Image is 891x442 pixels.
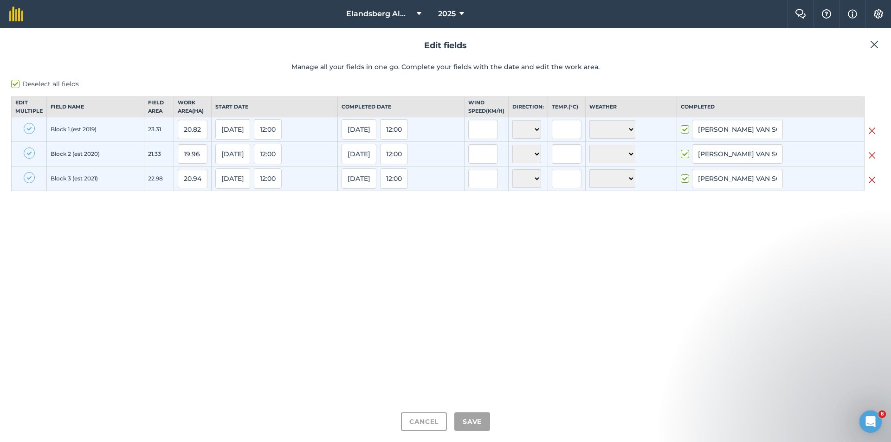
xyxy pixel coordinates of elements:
button: [DATE] [215,119,250,140]
td: 21.33 [144,142,174,167]
img: svg+xml;base64,PHN2ZyB4bWxucz0iaHR0cDovL3d3dy53My5vcmcvMjAwMC9zdmciIHdpZHRoPSIxNyIgaGVpZ2h0PSIxNy... [848,8,857,19]
button: 12:00 [254,119,282,140]
button: 12:00 [254,168,282,189]
th: Completed [677,97,865,117]
span: 2025 [438,8,456,19]
td: 22.98 [144,167,174,191]
img: Two speech bubbles overlapping with the left bubble in the forefront [795,9,806,19]
td: Block 2 (est 2020) [47,142,144,167]
th: Completed date [338,97,465,117]
button: 12:00 [380,144,408,164]
td: Block 3 (est 2021) [47,167,144,191]
p: Manage all your fields in one go. Complete your fields with the date and edit the work area. [11,62,880,72]
th: Direction: [508,97,548,117]
button: [DATE] [342,119,376,140]
button: 12:00 [380,168,408,189]
td: Block 1 (est 2019) [47,117,144,142]
th: Wind speed ( km/h ) [464,97,508,117]
img: fieldmargin Logo [9,6,23,21]
button: [DATE] [342,144,376,164]
label: Deselect all fields [11,79,880,89]
th: Weather [585,97,677,117]
th: Field Area [144,97,174,117]
button: Cancel [401,412,447,431]
img: svg+xml;base64,PHN2ZyB4bWxucz0iaHR0cDovL3d3dy53My5vcmcvMjAwMC9zdmciIHdpZHRoPSIyMiIgaGVpZ2h0PSIzMC... [868,150,876,161]
th: Start date [211,97,338,117]
button: 12:00 [380,119,408,140]
th: Field name [47,97,144,117]
img: svg+xml;base64,PHN2ZyB4bWxucz0iaHR0cDovL3d3dy53My5vcmcvMjAwMC9zdmciIHdpZHRoPSIyMiIgaGVpZ2h0PSIzMC... [868,174,876,186]
span: Elandsberg Almonds [346,8,413,19]
iframe: Intercom live chat [859,410,882,433]
img: A cog icon [873,9,884,19]
th: Work area ( Ha ) [174,97,211,117]
button: Save [454,412,490,431]
img: svg+xml;base64,PHN2ZyB4bWxucz0iaHR0cDovL3d3dy53My5vcmcvMjAwMC9zdmciIHdpZHRoPSIyMiIgaGVpZ2h0PSIzMC... [870,39,878,50]
h2: Edit fields [11,39,880,52]
span: 6 [878,410,886,418]
td: 23.31 [144,117,174,142]
button: [DATE] [342,168,376,189]
button: 12:00 [254,144,282,164]
th: Temp. ( ° C ) [548,97,585,117]
button: [DATE] [215,144,250,164]
button: [DATE] [215,168,250,189]
th: Edit multiple [12,97,47,117]
img: svg+xml;base64,PHN2ZyB4bWxucz0iaHR0cDovL3d3dy53My5vcmcvMjAwMC9zdmciIHdpZHRoPSIyMiIgaGVpZ2h0PSIzMC... [868,125,876,136]
img: A question mark icon [821,9,832,19]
